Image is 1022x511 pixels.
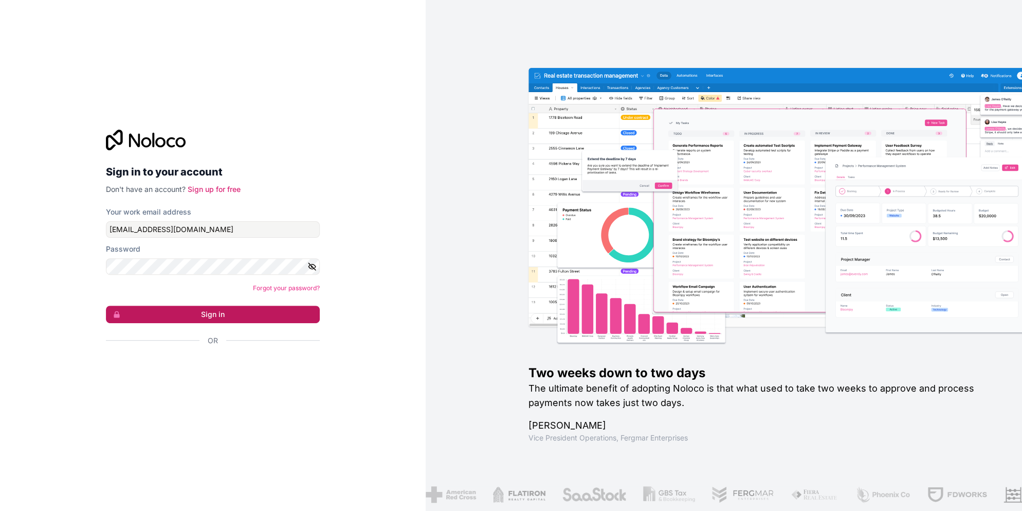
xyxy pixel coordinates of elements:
h2: Sign in to your account [106,163,320,181]
img: /assets/flatiron-C8eUkumj.png [492,486,545,503]
a: Sign up for free [188,185,241,193]
label: Your work email address [106,207,191,217]
label: Password [106,244,140,254]
iframe: Sign in with Google Button [101,357,317,380]
img: /assets/fergmar-CudnrXN5.png [711,486,774,503]
h1: Vice President Operations , Fergmar Enterprises [528,433,989,443]
input: Email address [106,221,320,238]
img: /assets/phoenix-BREaitsQ.png [855,486,910,503]
h1: [PERSON_NAME] [528,418,989,433]
h2: The ultimate benefit of adopting Noloco is that what used to take two weeks to approve and proces... [528,381,989,410]
img: /assets/american-red-cross-BAupjrZR.png [426,486,476,503]
span: Don't have an account? [106,185,186,193]
img: /assets/fdworks-Bi04fVtw.png [926,486,987,503]
a: Forgot your password? [253,284,320,292]
input: Password [106,258,320,275]
img: /assets/fiera-fwj2N5v4.png [790,486,838,503]
img: /assets/saastock-C6Zbiodz.png [561,486,626,503]
img: /assets/gbstax-C-GtDUiK.png [643,486,695,503]
div: Sign in with Google. Opens in new tab [106,357,312,380]
span: Or [208,336,218,346]
button: Sign in [106,306,320,323]
h1: Two weeks down to two days [528,365,989,381]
